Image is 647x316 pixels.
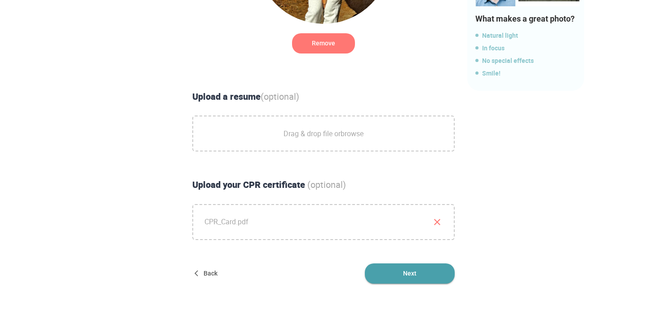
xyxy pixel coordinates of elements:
[475,43,580,53] span: In focus
[475,13,580,25] div: What makes a great photo?
[292,33,355,53] button: dummy
[475,30,580,41] span: Natural light
[193,205,454,239] span: CPR_Card.pdf
[432,217,443,227] button: CPR_Card.pdf
[475,68,580,79] span: Smile!
[192,263,221,284] button: Back
[292,33,355,53] span: Remove
[341,129,363,138] a: browse
[261,90,299,102] span: (optional)
[365,263,455,284] button: Next
[307,178,346,191] span: (optional)
[475,55,580,66] span: No special effects
[284,122,363,145] span: Drag & drop file or
[189,90,458,103] div: Upload a resume
[189,178,458,191] div: Upload your CPR certificate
